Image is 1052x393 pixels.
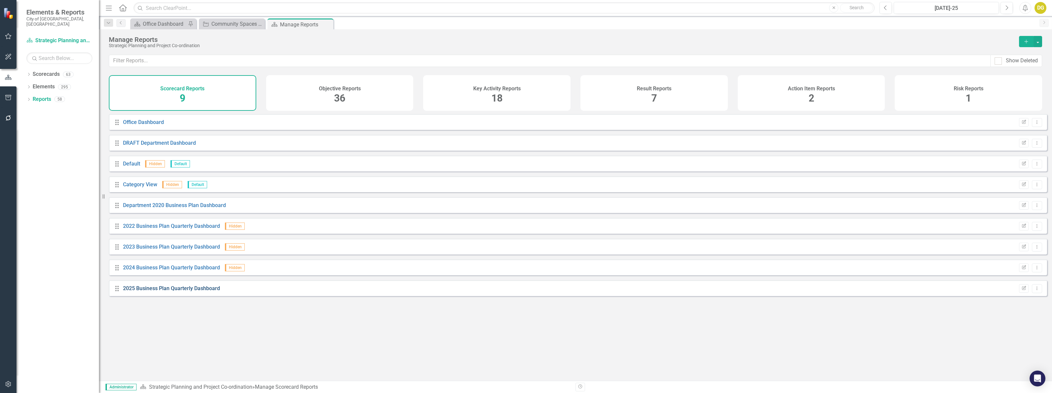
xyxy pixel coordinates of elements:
[788,86,835,92] h4: Action Item Reports
[160,86,204,92] h4: Scorecard Reports
[26,37,92,45] a: Strategic Planning and Project Co-ordination
[123,140,196,146] a: DRAFT Department Dashboard
[334,92,345,104] span: 36
[123,223,220,229] a: 2022 Business Plan Quarterly Dashboard
[637,86,671,92] h4: Result Reports
[143,20,186,28] div: Office Dashboard
[106,384,137,390] span: Administrator
[225,264,245,271] span: Hidden
[109,43,1012,48] div: Strategic Planning and Project Co-ordination
[225,243,245,251] span: Hidden
[33,71,60,78] a: Scorecards
[954,86,983,92] h4: Risk Reports
[1035,2,1046,14] button: DG
[26,52,92,64] input: Search Below...
[211,20,263,28] div: Community Spaces Plan
[109,55,991,67] input: Filter Reports...
[280,20,332,29] div: Manage Reports
[54,97,65,102] div: 58
[26,8,92,16] span: Elements & Reports
[850,5,864,10] span: Search
[651,92,657,104] span: 7
[123,181,157,188] a: Category View
[840,3,873,13] button: Search
[123,119,164,125] a: Office Dashboard
[188,181,207,188] span: Default
[123,161,140,167] a: Default
[162,181,182,188] span: Hidden
[896,4,997,12] div: [DATE]-25
[201,20,263,28] a: Community Spaces Plan
[180,92,185,104] span: 9
[132,20,186,28] a: Office Dashboard
[894,2,999,14] button: [DATE]-25
[1030,371,1045,386] div: Open Intercom Messenger
[26,16,92,27] small: City of [GEOGRAPHIC_DATA], [GEOGRAPHIC_DATA]
[123,202,226,208] a: Department 2020 Business Plan Dashboard
[140,383,571,391] div: » Manage Scorecard Reports
[33,96,51,103] a: Reports
[966,92,971,104] span: 1
[3,8,15,19] img: ClearPoint Strategy
[33,83,55,91] a: Elements
[123,264,220,271] a: 2024 Business Plan Quarterly Dashboard
[58,84,71,90] div: 295
[134,2,875,14] input: Search ClearPoint...
[123,285,220,291] a: 2025 Business Plan Quarterly Dashboard
[63,72,74,77] div: 63
[1006,57,1038,65] div: Show Deleted
[123,244,220,250] a: 2023 Business Plan Quarterly Dashboard
[809,92,814,104] span: 2
[473,86,521,92] h4: Key Activity Reports
[145,160,165,167] span: Hidden
[319,86,361,92] h4: Objective Reports
[170,160,190,167] span: Default
[109,36,1012,43] div: Manage Reports
[491,92,503,104] span: 18
[225,223,245,230] span: Hidden
[149,384,252,390] a: Strategic Planning and Project Co-ordination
